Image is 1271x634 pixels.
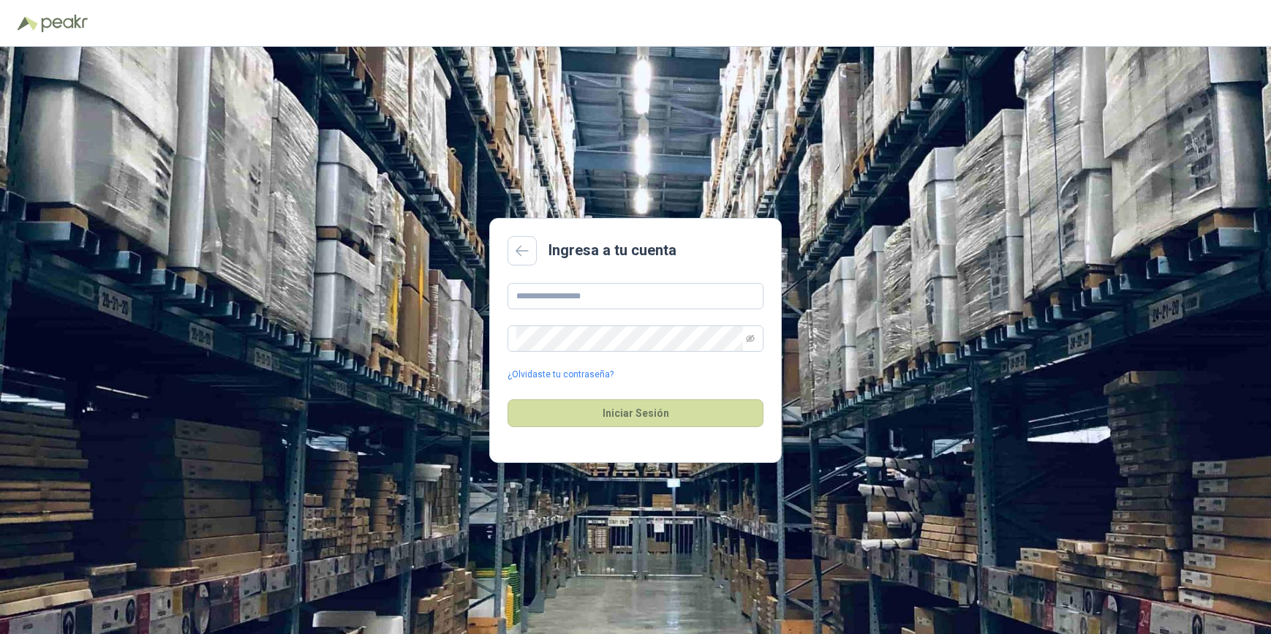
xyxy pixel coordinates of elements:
img: Peakr [41,15,88,32]
a: ¿Olvidaste tu contraseña? [508,368,614,382]
span: eye-invisible [746,334,755,343]
h2: Ingresa a tu cuenta [548,239,676,262]
button: Iniciar Sesión [508,399,763,427]
img: Logo [18,16,38,31]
